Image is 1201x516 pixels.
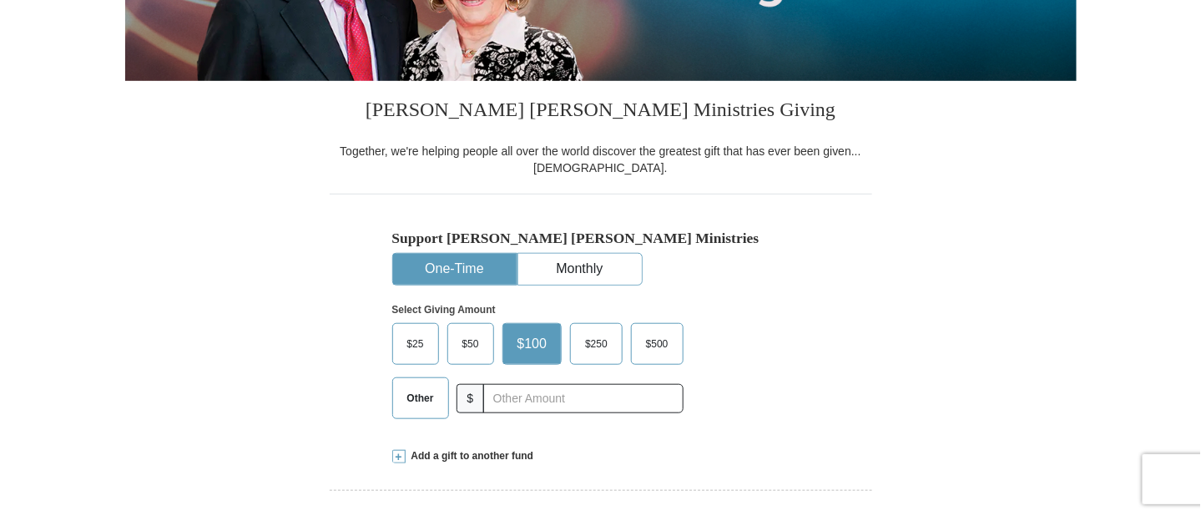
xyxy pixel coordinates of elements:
button: One-Time [393,254,517,285]
span: $25 [399,331,432,357]
div: Together, we're helping people all over the world discover the greatest gift that has ever been g... [330,143,872,176]
span: Add a gift to another fund [406,449,534,463]
span: Other [399,386,442,411]
span: $50 [454,331,487,357]
span: $500 [638,331,677,357]
button: Monthly [518,254,642,285]
input: Other Amount [483,384,683,413]
span: $250 [577,331,616,357]
span: $100 [509,331,556,357]
h5: Support [PERSON_NAME] [PERSON_NAME] Ministries [392,230,810,247]
span: $ [457,384,485,413]
strong: Select Giving Amount [392,304,496,316]
h3: [PERSON_NAME] [PERSON_NAME] Ministries Giving [330,81,872,143]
